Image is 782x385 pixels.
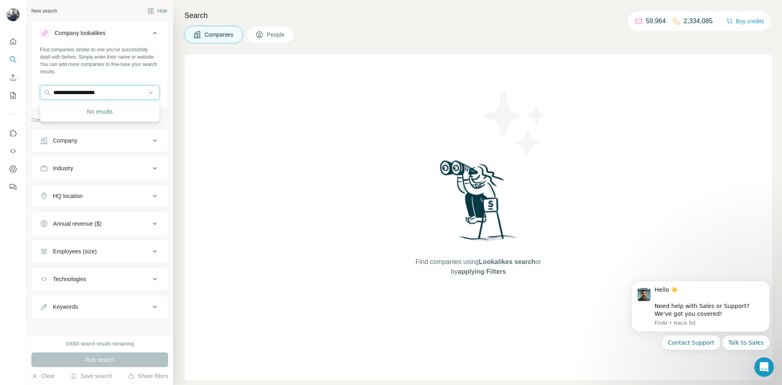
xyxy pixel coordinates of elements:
button: Hide [142,5,173,17]
div: Employees (size) [53,247,97,255]
button: Technologies [32,269,168,289]
span: Companies [204,31,234,39]
button: Use Surfe on LinkedIn [7,126,20,141]
button: My lists [7,88,20,103]
span: People [267,31,286,39]
button: Clear [31,372,55,380]
button: Save search [70,372,112,380]
button: Company [32,131,168,150]
div: New search [31,7,57,15]
div: 10000 search results remaining [66,340,134,348]
button: Industry [32,158,168,178]
div: No results [42,103,158,120]
div: Annual revenue ($) [53,220,101,228]
span: Lookalikes search [479,258,536,265]
h4: Search [185,10,772,21]
button: Share filters [128,372,168,380]
p: 59,964 [646,16,666,26]
p: 2,334,085 [684,16,713,26]
div: Company lookalikes [55,29,105,37]
iframe: Intercom live chat [754,357,774,377]
iframe: Intercom notifications mensaje [619,273,782,355]
img: Surfe Illustration - Woman searching with binoculars [436,158,521,249]
button: Employees (size) [32,242,168,261]
button: Annual revenue ($) [32,214,168,233]
div: Keywords [53,303,78,311]
button: Feedback [7,180,20,194]
div: Company [53,136,77,145]
span: Find companies using or by [413,257,543,277]
div: Find companies similar to one you've successfully dealt with before. Simply enter their name or w... [40,46,160,75]
img: Avatar [7,8,20,21]
button: Use Surfe API [7,144,20,158]
button: Dashboard [7,162,20,176]
button: Company lookalikes [32,23,168,46]
p: Company information [31,117,168,124]
button: Quick start [7,34,20,49]
div: Technologies [53,275,86,283]
span: applying Filters [458,268,506,275]
button: HQ location [32,186,168,206]
button: Search [7,52,20,67]
img: Surfe Illustration - Stars [479,87,552,161]
button: Buy credits [726,15,764,27]
div: Industry [53,164,73,172]
div: HQ location [53,192,83,200]
button: Keywords [32,297,168,317]
button: Enrich CSV [7,70,20,85]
